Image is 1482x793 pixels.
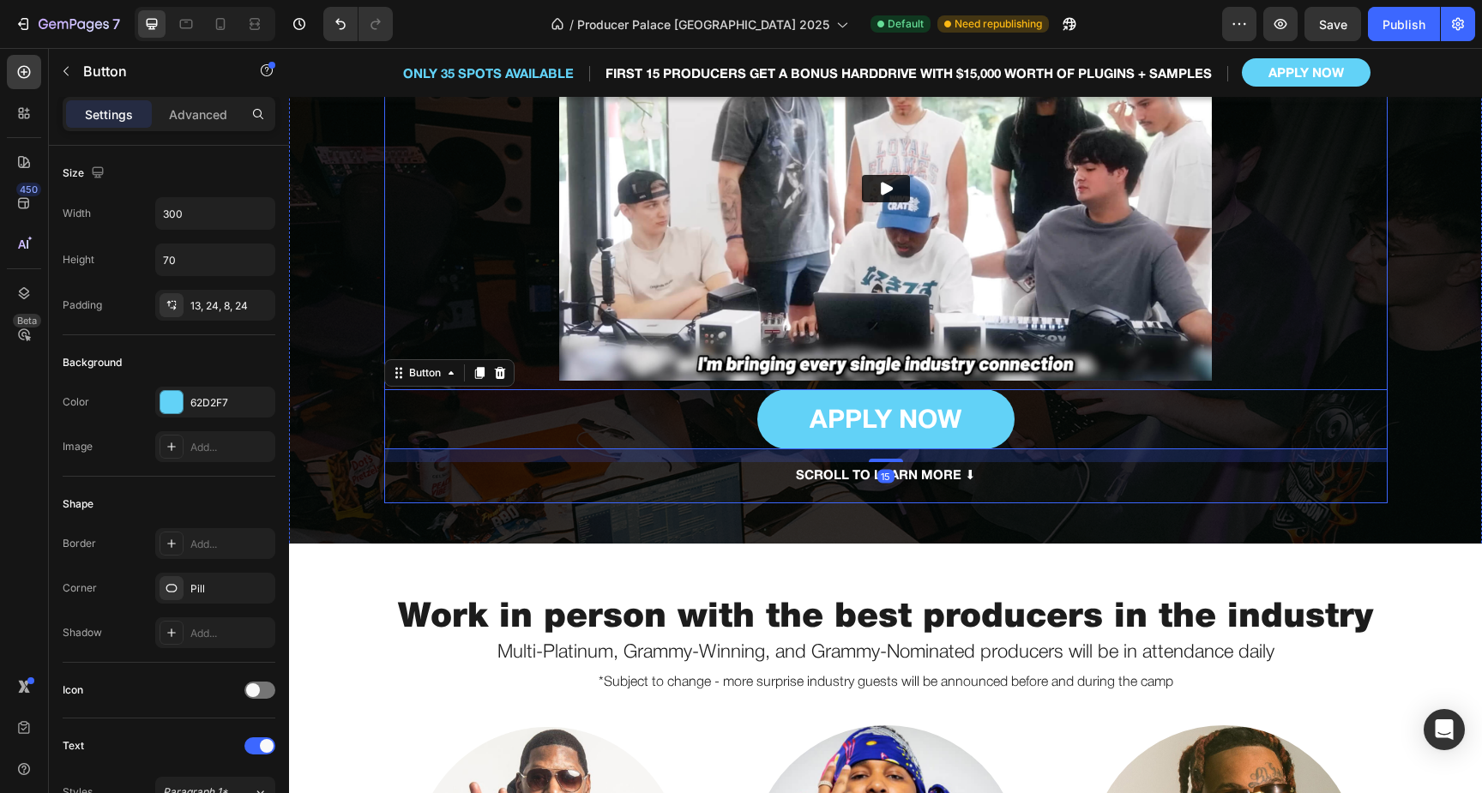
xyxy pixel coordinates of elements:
div: Color [63,394,89,410]
div: Add... [190,440,271,455]
span: Multi-Platinum, Grammy-Winning, and Grammy-Nominated producers will be in attendance daily [208,596,985,613]
div: Padding [63,297,102,313]
div: Shape [63,496,93,512]
div: Height [63,252,94,267]
p: Settings [85,105,133,123]
p: Button [83,61,229,81]
span: Producer Palace [GEOGRAPHIC_DATA] 2025 [577,15,829,33]
h2: Work in person with the best producers in the industry [82,547,1111,592]
span: Save [1319,17,1347,32]
div: 450 [16,183,41,196]
button: 7 [7,7,128,41]
input: Auto [156,198,274,229]
input: Auto [156,244,274,275]
div: Text [63,738,84,754]
div: Publish [1383,15,1425,33]
div: Beta [13,314,41,327]
div: Pill [190,581,271,597]
div: 15 [588,421,605,435]
div: 62D2F7 [190,395,271,411]
span: Default [888,16,924,32]
span: SCROLL TO LEARN MORE ⬇ [507,422,687,434]
div: Add... [190,626,271,641]
div: Button [117,317,155,333]
button: Play [573,127,621,154]
p: 7 [112,14,120,34]
div: Border [63,536,96,551]
p: Advanced [169,105,227,123]
div: Width [63,206,91,221]
span: Need republishing [955,16,1042,32]
span: *Subject to change - more surprise industry guests will be announced before and during the camp [310,628,884,640]
div: 13, 24, 8, 24 [190,298,271,314]
iframe: Design area [289,48,1482,793]
div: Add... [190,537,271,552]
div: Shadow [63,625,102,640]
button: Save [1304,7,1361,41]
div: Open Intercom Messenger [1424,709,1465,750]
div: Corner [63,580,97,596]
div: Image [63,439,93,454]
p: APPLY NOW [521,351,672,397]
div: Background [63,355,122,370]
a: APPLY NOW [468,341,726,401]
div: Icon [63,682,83,698]
div: Undo/Redo [323,7,393,41]
div: Size [63,162,108,185]
span: / [569,15,574,33]
button: Publish [1368,7,1440,41]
